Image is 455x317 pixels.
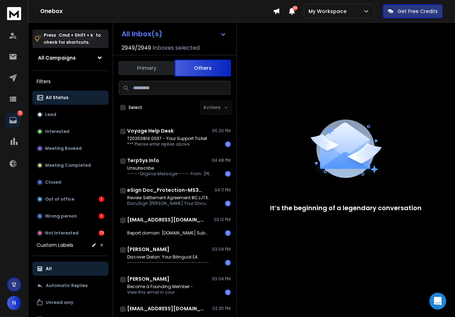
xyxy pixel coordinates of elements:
[212,276,231,282] p: 03:04 PM
[118,60,175,76] button: Primary
[225,230,231,236] div: 1
[121,30,162,37] h1: All Inbox(s)
[32,141,108,156] button: Meeting Booked
[293,6,298,11] span: 50
[127,246,169,253] h1: [PERSON_NAME]
[127,157,159,164] h1: TerpSys Info
[127,305,205,312] h1: [EMAIL_ADDRESS][DOMAIN_NAME]
[32,158,108,172] button: Meeting Completed
[7,7,21,20] img: logo
[127,289,193,295] p: View this email in your
[45,213,77,219] p: Wrong person
[127,260,212,266] p: --------------------------------------------------------- View in browser ([URL][DOMAIN_NAME] ) H...
[32,77,108,86] h3: Filters
[212,158,231,163] p: 04:48 PM
[121,44,151,52] span: 2949 / 2949
[127,216,205,223] h1: [EMAIL_ADDRESS][DOMAIN_NAME]
[429,293,446,310] div: Open Intercom Messenger
[308,8,349,15] p: My Workspace
[225,171,231,177] div: 1
[37,242,73,249] h3: Custom Labels
[7,296,21,310] button: N
[45,196,74,202] p: Out of office
[32,209,108,223] button: Wrong person1
[32,295,108,310] button: Unread only
[398,8,438,15] p: Get Free Credits
[214,217,231,222] p: 03:12 PM
[127,254,212,260] p: Discover Dielan: Your Bilingual EA
[45,112,56,117] p: Lead
[32,51,108,65] button: All Campaigns
[46,266,52,272] p: All
[225,289,231,295] div: 1
[212,306,231,311] p: 02:35 PM
[32,192,108,206] button: Out of office1
[99,196,104,202] div: 1
[212,246,231,252] p: 03:09 PM
[38,54,76,61] h1: All Campaigns
[6,113,20,127] a: 72
[46,283,88,288] p: Automatic Replies
[214,187,231,193] p: 04:11 PM
[32,262,108,276] button: All
[32,108,108,122] button: Lead
[127,136,207,141] p: T20250814.0037 - Your Support Ticket
[45,179,61,185] p: Closed
[129,105,142,110] label: Select
[127,187,205,194] h1: eSign Doc_Protection-MS36SExchangeServer16PZ6CXHEZCFSM5BZMIC3YQD01FWWNHHW2FYYWE2EV4BUV2HIV4VNOYYA...
[175,60,231,77] button: Others
[17,110,23,116] p: 72
[127,127,174,134] h1: Voyage Help Desk
[225,201,231,206] div: 1
[45,230,79,236] p: Not Interested
[32,91,108,105] button: All Status
[32,279,108,293] button: Automatic Replies
[383,4,443,18] button: Get Free Credits
[127,171,212,177] p: -----Original Message----- From: [PERSON_NAME]
[127,284,193,289] p: Become a Founding Member -
[127,165,212,171] p: Unsubscribe
[127,195,212,201] p: Review Settlement Agreement:8CJJTXOK6VJ1P00OEBIUCMH0TRA3AJV5OKNBPQA23
[152,44,200,52] h3: Inboxes selected
[127,141,207,147] p: *** Please enter replies above
[32,226,108,240] button: Not Interested70
[225,260,231,266] div: 1
[40,7,273,16] h1: Onebox
[58,31,94,39] span: Cmd + Shift + k
[116,27,232,41] button: All Inbox(s)
[127,201,212,206] p: DocuSign [PERSON_NAME] Your Documents
[225,141,231,147] div: 1
[32,124,108,139] button: Interested
[46,95,68,100] p: All Status
[212,128,231,134] p: 05:20 PM
[127,230,212,236] p: Report domain: [DOMAIN_NAME] Submitter: [DOMAIN_NAME]
[270,203,422,213] p: It’s the beginning of a legendary conversation
[99,213,104,219] div: 1
[45,163,91,168] p: Meeting Completed
[46,300,73,305] p: Unread only
[45,146,82,151] p: Meeting Booked
[45,129,69,134] p: Interested
[32,175,108,189] button: Closed
[44,32,101,46] p: Press to check for shortcuts.
[99,230,104,236] div: 70
[127,275,169,282] h1: [PERSON_NAME]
